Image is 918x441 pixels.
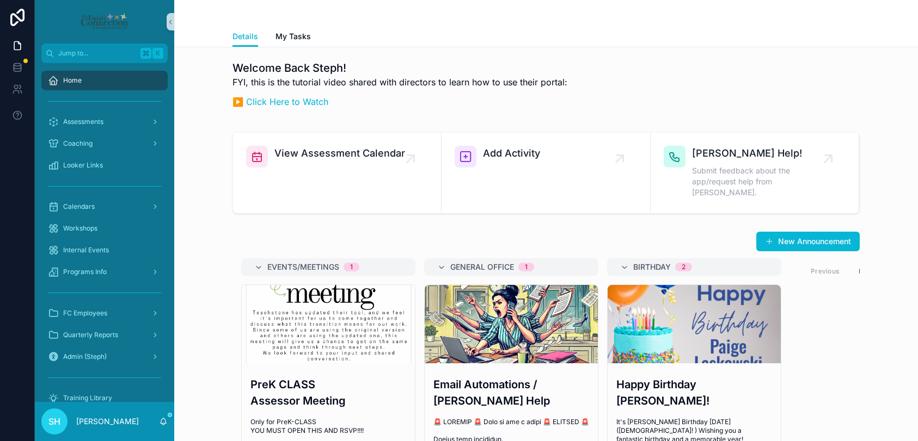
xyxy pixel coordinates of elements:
p: FYI, this is the tutorial video shared with directors to learn how to use their portal: [232,76,567,89]
a: Looker Links [41,156,168,175]
img: App logo [80,13,128,30]
span: Add Activity [483,146,540,161]
h3: Happy Birthday [PERSON_NAME]! [616,376,772,409]
a: FC Employees [41,303,168,323]
div: unnamed.png [608,285,781,363]
a: Add Activity [442,133,650,213]
div: 1 [525,263,528,271]
a: Home [41,71,168,90]
a: Quarterly Reports [41,325,168,345]
span: Looker Links [63,161,103,170]
span: Events/Meetings [267,262,339,272]
span: Coaching [63,139,93,148]
div: scrollable content [35,63,174,402]
a: ▶️ Click Here to Watch [232,96,328,107]
a: Assessments [41,112,168,132]
a: Internal Events [41,240,168,260]
h3: Email Automations / [PERSON_NAME] Help [433,376,589,409]
h1: Welcome Back Steph! [232,60,567,76]
a: [PERSON_NAME] Help!Submit feedback about the app/request help from [PERSON_NAME]. [651,133,859,213]
button: Next [851,263,882,279]
span: FC Employees [63,309,107,318]
div: 1 [350,263,353,271]
span: General Office [450,262,514,272]
a: Programs Info [41,262,168,282]
button: Jump to...K [41,44,168,63]
div: prek-class.png [242,285,415,363]
a: Workshops [41,219,168,238]
span: [PERSON_NAME] Help! [692,146,828,161]
a: Admin (Steph) [41,347,168,367]
span: Quarterly Reports [63,331,118,339]
h3: PreK CLASS Assessor Meeting [250,376,406,409]
span: Details [232,31,258,42]
a: View Assessment Calendar [233,133,442,213]
span: Programs Info [63,268,107,276]
a: Details [232,27,258,47]
div: 2 [682,263,686,271]
p: [PERSON_NAME] [76,416,139,427]
a: Coaching [41,134,168,153]
a: My Tasks [276,27,311,48]
span: SH [48,415,60,428]
span: View Assessment Calendar [274,146,405,161]
span: Admin (Steph) [63,352,107,361]
span: Workshops [63,224,97,233]
span: My Tasks [276,31,311,42]
span: Training Library [63,394,112,402]
span: Assessments [63,117,103,126]
button: New Announcement [756,232,860,251]
span: Jump to... [58,49,136,58]
span: Home [63,76,82,85]
span: Internal Events [63,246,109,254]
span: Submit feedback about the app/request help from [PERSON_NAME]. [692,165,828,198]
span: K [154,49,162,58]
a: Calendars [41,197,168,216]
div: Frantic-woman-image.png [425,285,598,363]
span: Birthday [633,262,671,272]
a: Training Library [41,388,168,408]
span: Calendars [63,202,95,211]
